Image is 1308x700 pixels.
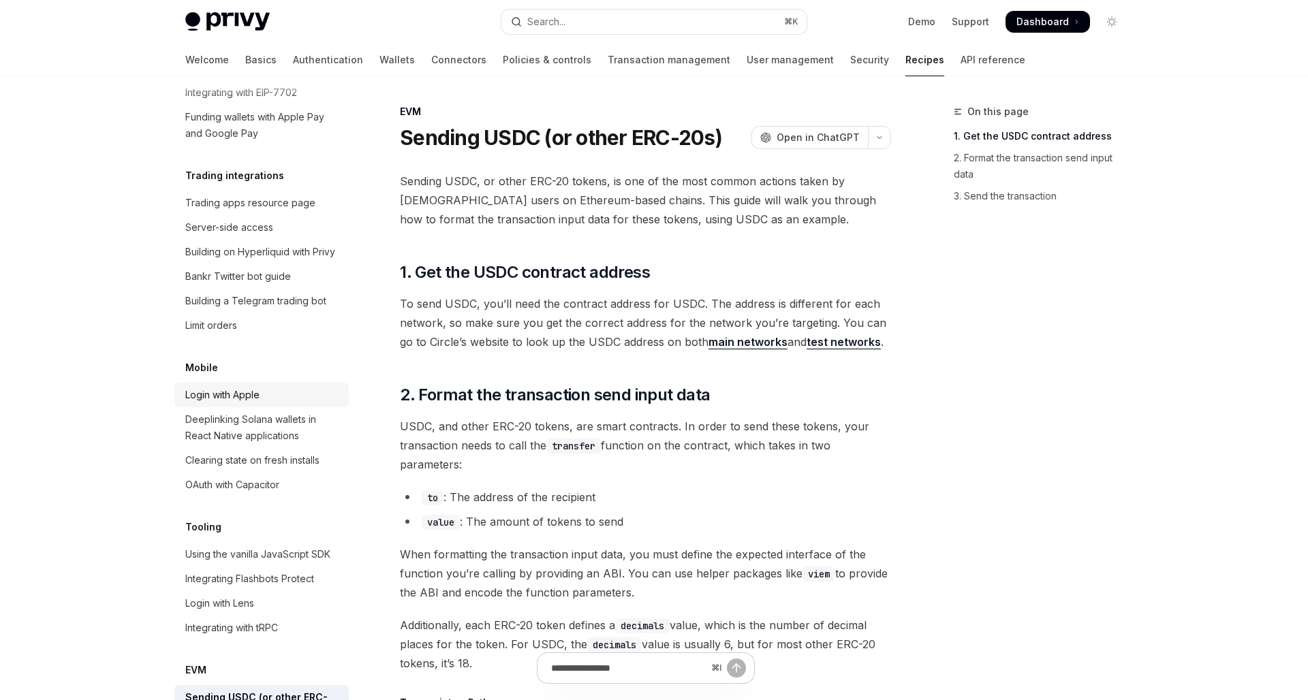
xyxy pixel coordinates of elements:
h5: Trading integrations [185,168,284,184]
a: 2. Format the transaction send input data [954,147,1134,185]
a: Dashboard [1006,11,1090,33]
div: Limit orders [185,317,237,334]
button: Open search [501,10,807,34]
span: When formatting the transaction input data, you must define the expected interface of the functio... [400,545,891,602]
a: main networks [708,335,788,349]
a: User management [747,44,834,76]
a: API reference [961,44,1025,76]
h5: EVM [185,662,206,678]
a: Limit orders [174,313,349,338]
a: Recipes [905,44,944,76]
span: 2. Format the transaction send input data [400,384,710,406]
span: Additionally, each ERC-20 token defines a value, which is the number of decimal places for the to... [400,616,891,673]
a: Deeplinking Solana wallets in React Native applications [174,407,349,448]
h5: Tooling [185,519,221,535]
div: Server-side access [185,219,273,236]
span: ⌘ K [784,16,798,27]
div: Building a Telegram trading bot [185,293,326,309]
div: Building on Hyperliquid with Privy [185,244,335,260]
a: Trading apps resource page [174,191,349,215]
span: 1. Get the USDC contract address [400,261,650,283]
button: Open in ChatGPT [751,126,868,149]
a: Support [952,15,989,29]
code: decimals [615,618,670,633]
a: Server-side access [174,215,349,240]
code: to [422,490,443,505]
a: Login with Apple [174,383,349,407]
code: value [422,515,460,530]
a: Transaction management [608,44,730,76]
span: To send USDC, you’ll need the contract address for USDC. The address is different for each networ... [400,294,891,351]
code: viem [803,567,835,582]
div: Login with Apple [185,387,260,403]
a: Clearing state on fresh installs [174,448,349,473]
a: Security [850,44,889,76]
a: test networks [807,335,881,349]
a: Basics [245,44,277,76]
img: light logo [185,12,270,31]
a: Login with Lens [174,591,349,616]
a: Welcome [185,44,229,76]
span: USDC, and other ERC-20 tokens, are smart contracts. In order to send these tokens, your transacti... [400,417,891,474]
div: Bankr Twitter bot guide [185,268,291,285]
a: OAuth with Capacitor [174,473,349,497]
div: Using the vanilla JavaScript SDK [185,546,330,562]
code: decimals [587,637,642,652]
div: EVM [400,105,891,118]
a: Authentication [293,44,363,76]
li: : The amount of tokens to send [400,512,891,531]
a: Bankr Twitter bot guide [174,264,349,289]
div: Deeplinking Solana wallets in React Native applications [185,411,341,444]
input: Ask a question... [551,653,706,683]
span: Dashboard [1016,15,1069,29]
li: : The address of the recipient [400,488,891,507]
a: Funding wallets with Apple Pay and Google Pay [174,105,349,146]
div: Integrating Flashbots Protect [185,571,314,587]
a: Demo [908,15,935,29]
div: Login with Lens [185,595,254,611]
a: Integrating Flashbots Protect [174,567,349,591]
a: 3. Send the transaction [954,185,1134,207]
a: Building a Telegram trading bot [174,289,349,313]
span: Sending USDC, or other ERC-20 tokens, is one of the most common actions taken by [DEMOGRAPHIC_DAT... [400,172,891,229]
div: Integrating with tRPC [185,620,278,636]
div: Clearing state on fresh installs [185,452,320,468]
span: On this page [967,104,1029,120]
a: 1. Get the USDC contract address [954,125,1134,147]
span: Open in ChatGPT [777,131,860,144]
h1: Sending USDC (or other ERC-20s) [400,125,722,150]
a: Integrating with tRPC [174,616,349,640]
div: Search... [527,14,565,30]
a: Connectors [431,44,486,76]
a: Building on Hyperliquid with Privy [174,240,349,264]
a: Wallets [379,44,415,76]
div: OAuth with Capacitor [185,477,279,493]
a: Policies & controls [503,44,591,76]
div: Trading apps resource page [185,195,315,211]
button: Toggle dark mode [1101,11,1123,33]
div: Funding wallets with Apple Pay and Google Pay [185,109,341,142]
button: Send message [727,658,746,678]
h5: Mobile [185,360,218,376]
code: transfer [546,439,601,454]
a: Using the vanilla JavaScript SDK [174,542,349,567]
